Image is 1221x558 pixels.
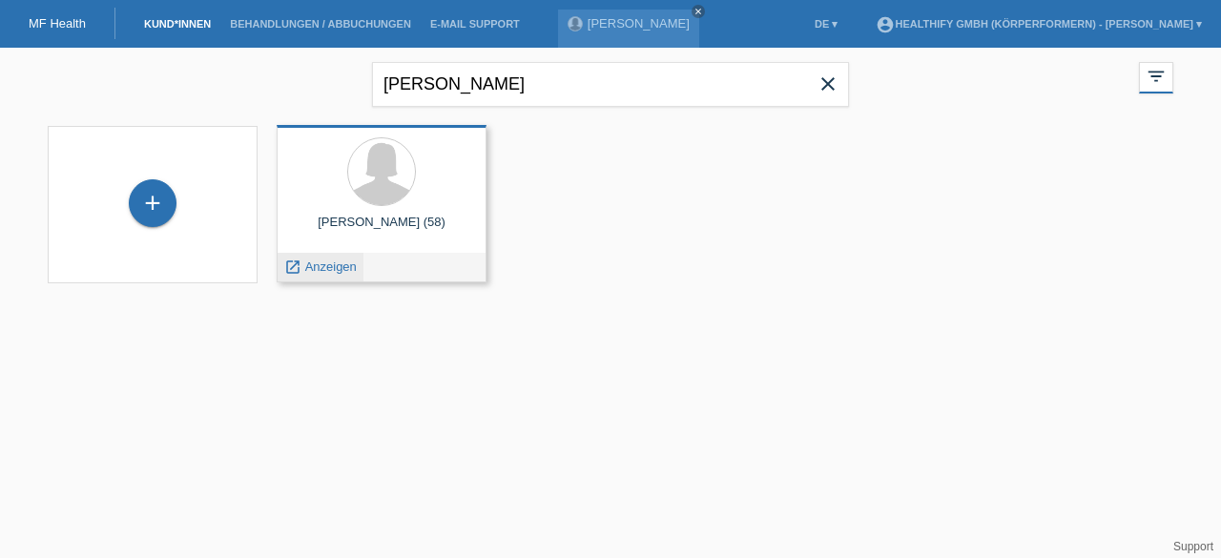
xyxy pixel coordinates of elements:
a: close [692,5,705,18]
a: DE ▾ [805,18,847,30]
a: E-Mail Support [421,18,529,30]
i: launch [284,258,301,276]
i: close [693,7,703,16]
i: account_circle [876,15,895,34]
div: [PERSON_NAME] (58) [292,215,471,245]
div: Kund*in hinzufügen [130,187,176,219]
a: Kund*innen [135,18,220,30]
a: account_circleHealthify GmbH (Körperformern) - [PERSON_NAME] ▾ [866,18,1211,30]
a: MF Health [29,16,86,31]
a: [PERSON_NAME] [588,16,690,31]
i: close [817,72,839,95]
a: launch Anzeigen [284,259,357,274]
a: Behandlungen / Abbuchungen [220,18,421,30]
a: Support [1173,540,1213,553]
input: Suche... [372,62,849,107]
span: Anzeigen [305,259,357,274]
i: filter_list [1146,66,1167,87]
